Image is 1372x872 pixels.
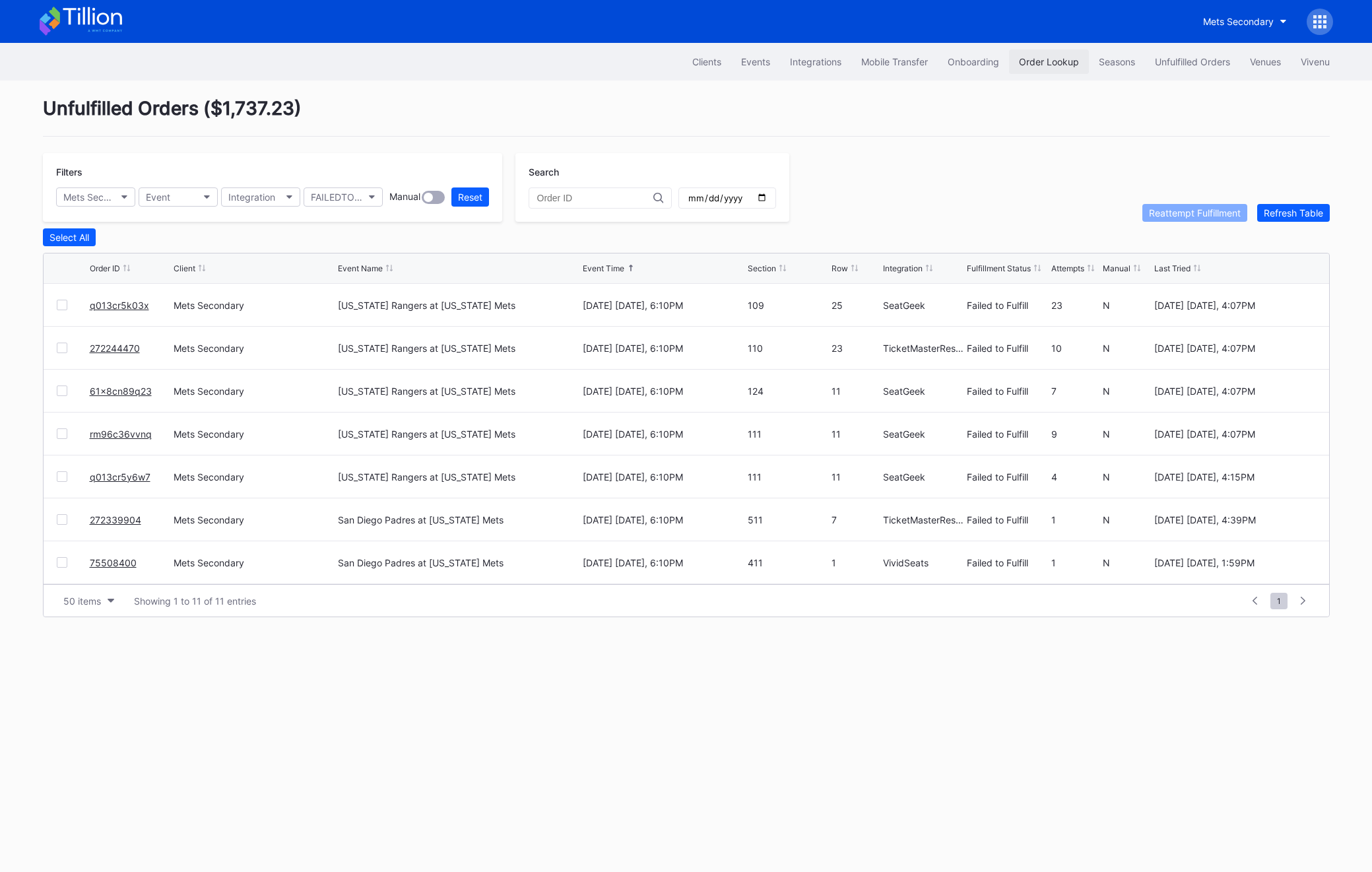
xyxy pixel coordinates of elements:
button: 50 items [57,592,121,610]
div: 111 [748,471,828,483]
button: Reset [451,187,489,207]
div: [DATE] [DATE], 6:10PM [583,514,744,525]
div: Seasons [1099,56,1135,67]
div: SeatGeek [883,471,964,483]
div: Search [529,166,776,178]
div: Failed to Fulfill [967,343,1047,354]
div: Integration [228,191,275,203]
div: Unfulfilled Orders [1155,56,1230,67]
button: Events [731,50,780,74]
div: VividSeats [883,557,964,568]
div: Venues [1250,56,1281,67]
div: [DATE] [DATE], 6:10PM [583,471,744,483]
div: Manual [389,191,420,204]
div: N [1103,471,1151,483]
div: 110 [748,343,828,354]
div: Filters [56,166,489,178]
div: 124 [748,386,828,397]
button: Order Lookup [1009,50,1089,74]
a: rm96c36vvnq [90,428,152,440]
div: 111 [748,428,828,440]
div: TicketMasterResale [883,514,964,525]
div: Vivenu [1301,56,1330,67]
div: 50 items [63,595,101,607]
button: Clients [682,50,731,74]
div: Mets Secondary [1203,16,1274,27]
div: Failed to Fulfill [967,557,1047,568]
div: Event Time [583,263,624,273]
div: 1 [1051,514,1099,525]
div: Mets Secondary [174,514,335,525]
div: [US_STATE] Rangers at [US_STATE] Mets [338,386,515,397]
div: Order ID [90,263,120,273]
div: Attempts [1051,263,1084,273]
div: Failed to Fulfill [967,428,1047,440]
a: 272339904 [90,514,141,525]
div: [DATE] [DATE], 4:15PM [1154,471,1315,483]
div: Select All [49,232,89,243]
button: Mobile Transfer [851,50,938,74]
div: 7 [1051,386,1099,397]
div: N [1103,428,1151,440]
div: [DATE] [DATE], 6:10PM [583,428,744,440]
button: Event [139,187,218,207]
div: [DATE] [DATE], 4:07PM [1154,343,1315,354]
button: Integrations [780,50,851,74]
div: 4 [1051,471,1099,483]
a: q013cr5y6w7 [90,471,150,483]
a: 272244470 [90,343,140,354]
div: [US_STATE] Rangers at [US_STATE] Mets [338,300,515,311]
div: N [1103,386,1151,397]
div: 11 [832,471,880,483]
div: Failed to Fulfill [967,386,1047,397]
div: Mets Secondary [174,557,335,568]
a: q013cr5k03x [90,300,149,311]
div: Mets Secondary [174,428,335,440]
a: Vivenu [1291,50,1340,74]
div: SeatGeek [883,428,964,440]
a: Unfulfilled Orders [1145,50,1240,74]
button: FAILEDTOFULFILL [304,187,383,207]
div: Mets Secondary [174,471,335,483]
div: [DATE] [DATE], 4:07PM [1154,386,1315,397]
div: Event [146,191,170,203]
div: Mets Secondary [174,300,335,311]
div: Mets Secondary [174,343,335,354]
div: [US_STATE] Rangers at [US_STATE] Mets [338,428,515,440]
div: [DATE] [DATE], 4:07PM [1154,300,1315,311]
button: Seasons [1089,50,1145,74]
div: [DATE] [DATE], 6:10PM [583,557,744,568]
div: Section [748,263,776,273]
div: Events [741,56,770,67]
a: 75508400 [90,557,137,568]
div: 10 [1051,343,1099,354]
div: [DATE] [DATE], 1:59PM [1154,557,1315,568]
div: Unfulfilled Orders ( $1,737.23 ) [43,97,1330,137]
div: TicketMasterResale [883,343,964,354]
a: 61x8cn89q23 [90,386,152,397]
div: 1 [1051,557,1099,568]
div: Event Name [338,263,383,273]
div: Row [832,263,848,273]
div: FAILEDTOFULFILL [311,191,362,203]
div: [DATE] [DATE], 6:10PM [583,386,744,397]
div: Fulfillment Status [967,263,1031,273]
div: N [1103,343,1151,354]
div: Showing 1 to 11 of 11 entries [134,595,256,607]
div: [DATE] [DATE], 6:10PM [583,300,744,311]
div: [DATE] [DATE], 6:10PM [583,343,744,354]
div: Manual [1103,263,1130,273]
div: San Diego Padres at [US_STATE] Mets [338,557,504,568]
a: Venues [1240,50,1291,74]
div: Failed to Fulfill [967,471,1047,483]
span: 1 [1270,593,1288,609]
div: 11 [832,428,880,440]
button: Onboarding [938,50,1009,74]
button: Refresh Table [1257,204,1330,222]
div: N [1103,300,1151,311]
div: Refresh Table [1264,207,1323,218]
